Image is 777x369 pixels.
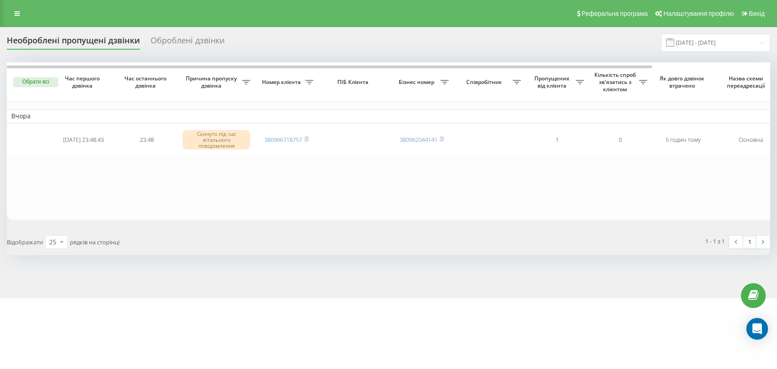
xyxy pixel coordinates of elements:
[259,79,305,86] span: Номер клієнта
[588,125,652,155] td: 0
[749,10,765,17] span: Вихід
[593,71,639,93] span: Кількість спроб зв'язатись з клієнтом
[659,75,708,89] span: Як довго дзвінок втрачено
[183,130,250,150] div: Скинуто під час вітального повідомлення
[395,79,441,86] span: Бізнес номер
[7,238,43,246] span: Відображати
[743,236,756,248] a: 1
[719,75,774,89] span: Назва схеми переадресації
[652,125,715,155] td: 5 годин тому
[183,75,242,89] span: Причина пропуску дзвінка
[264,135,302,144] a: 380966718757
[525,125,588,155] td: 1
[52,125,115,155] td: [DATE] 23:48:43
[115,125,178,155] td: 23:48
[530,75,576,89] span: Пропущених від клієнта
[59,75,108,89] span: Час першого дзвінка
[70,238,120,246] span: рядків на сторінці
[122,75,171,89] span: Час останнього дзвінка
[663,10,734,17] span: Налаштування профілю
[13,77,58,87] button: Обрати всі
[705,237,725,246] div: 1 - 1 з 1
[582,10,648,17] span: Реферальна програма
[151,36,225,50] div: Оброблені дзвінки
[7,36,140,50] div: Необроблені пропущені дзвінки
[458,79,513,86] span: Співробітник
[326,79,382,86] span: ПІБ Клієнта
[400,135,437,144] a: 380962044141
[49,238,56,247] div: 25
[746,318,768,340] div: Open Intercom Messenger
